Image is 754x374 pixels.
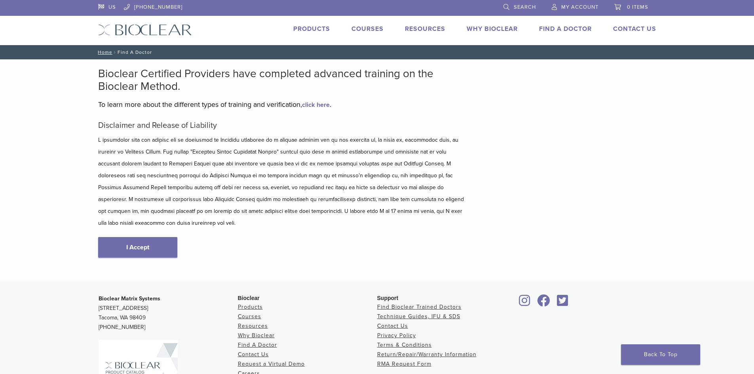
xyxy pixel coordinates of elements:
a: Courses [351,25,384,33]
a: RMA Request Form [377,361,431,367]
a: I Accept [98,237,177,258]
a: Contact Us [613,25,656,33]
a: Resources [405,25,445,33]
span: Support [377,295,399,301]
p: To learn more about the different types of training and verification, . [98,99,466,110]
a: Contact Us [238,351,269,358]
span: 0 items [627,4,648,10]
a: Home [95,49,112,55]
a: Resources [238,323,268,329]
p: L ipsumdolor sita con adipisc eli se doeiusmod te Incididu utlaboree do m aliquae adminim ven qu ... [98,134,466,229]
a: Terms & Conditions [377,342,432,348]
a: Bioclear [555,299,571,307]
a: Why Bioclear [238,332,275,339]
a: Courses [238,313,261,320]
span: My Account [561,4,598,10]
a: Return/Repair/Warranty Information [377,351,477,358]
a: Request a Virtual Demo [238,361,305,367]
span: Bioclear [238,295,260,301]
p: [STREET_ADDRESS] Tacoma, WA 98409 [PHONE_NUMBER] [99,294,238,332]
a: Contact Us [377,323,408,329]
nav: Find A Doctor [92,45,662,59]
span: Search [514,4,536,10]
a: Bioclear [517,299,533,307]
span: / [112,50,118,54]
a: Back To Top [621,344,700,365]
a: Bioclear [535,299,553,307]
a: Privacy Policy [377,332,416,339]
strong: Bioclear Matrix Systems [99,295,160,302]
a: Find A Doctor [539,25,592,33]
a: Products [293,25,330,33]
a: Find Bioclear Trained Doctors [377,304,462,310]
a: click here [302,101,330,109]
img: Bioclear [98,24,192,36]
h2: Bioclear Certified Providers have completed advanced training on the Bioclear Method. [98,67,466,93]
a: Technique Guides, IFU & SDS [377,313,460,320]
a: Products [238,304,263,310]
h5: Disclaimer and Release of Liability [98,121,466,130]
a: Find A Doctor [238,342,277,348]
a: Why Bioclear [467,25,518,33]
